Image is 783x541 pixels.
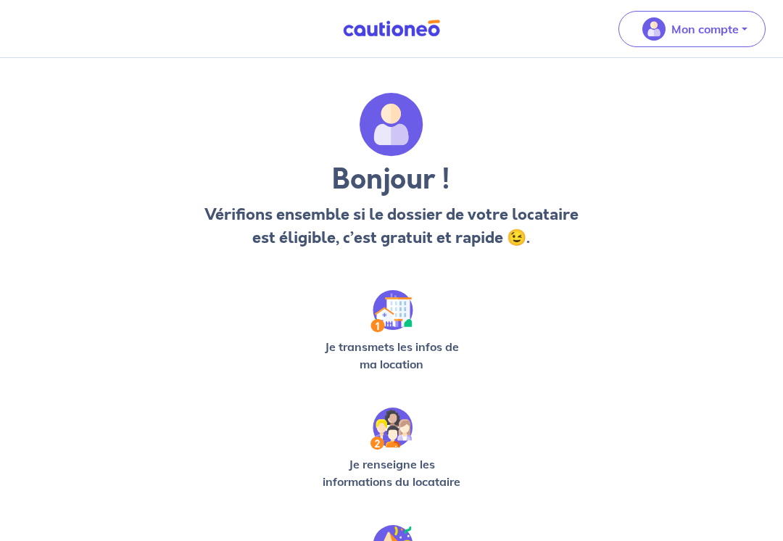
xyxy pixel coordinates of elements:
img: /static/90a569abe86eec82015bcaae536bd8e6/Step-1.svg [370,290,413,332]
p: Je transmets les infos de ma location [316,338,467,373]
p: Je renseigne les informations du locataire [316,455,467,490]
h3: Bonjour ! [200,162,582,197]
img: illu_account_valid_menu.svg [642,17,666,41]
img: Cautioneo [337,20,446,38]
img: /static/c0a346edaed446bb123850d2d04ad552/Step-2.svg [370,408,413,450]
button: illu_account_valid_menu.svgMon compte [618,11,766,47]
p: Mon compte [671,20,739,38]
img: archivate [360,93,423,157]
p: Vérifions ensemble si le dossier de votre locataire est éligible, c’est gratuit et rapide 😉. [200,203,582,249]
